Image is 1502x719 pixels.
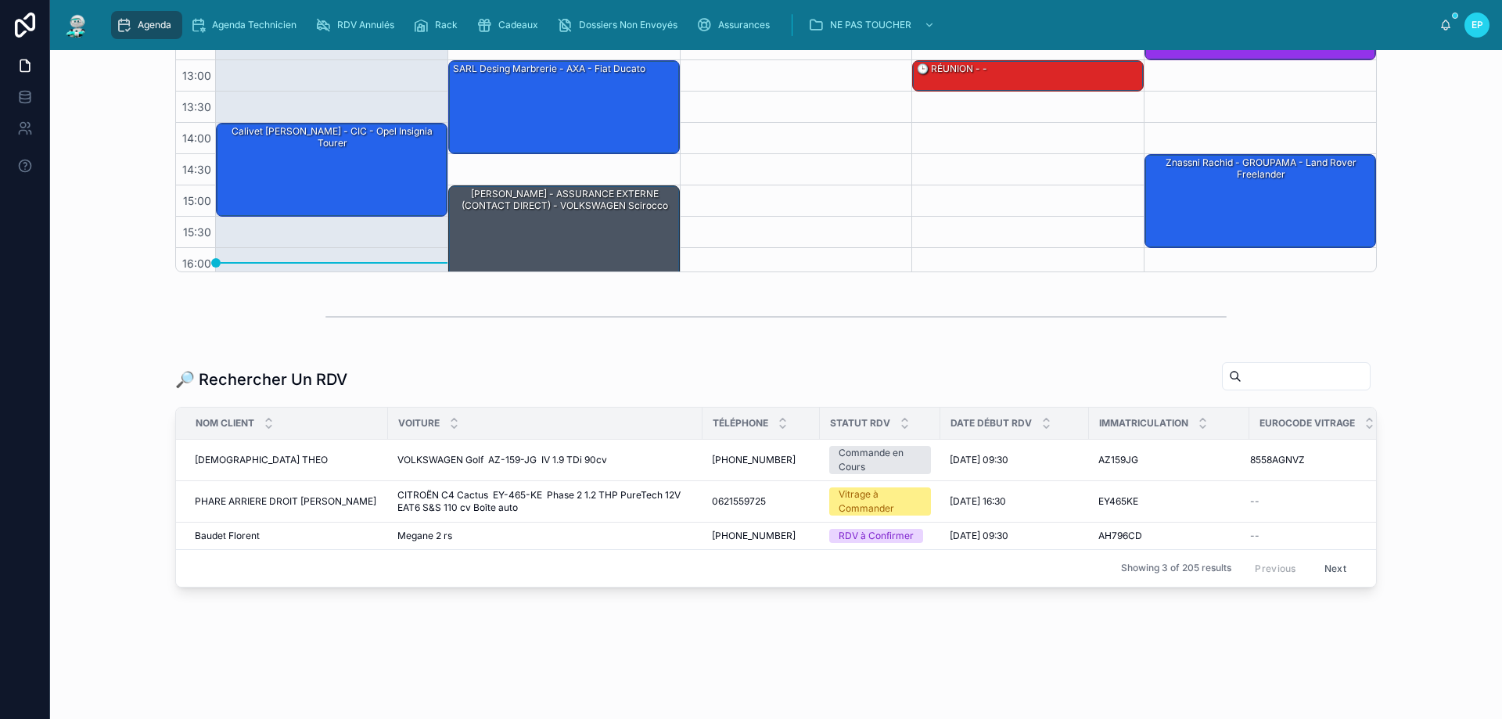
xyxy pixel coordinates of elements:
span: -- [1250,530,1259,542]
span: Showing 3 of 205 results [1121,562,1231,574]
a: NE PAS TOUCHER [803,11,943,39]
div: 🕒 RÉUNION - - [913,61,1143,91]
a: Megane 2 rs [397,530,693,542]
span: [DATE] 16:30 [950,495,1006,508]
a: AH796CD [1098,530,1240,542]
a: Agenda Technicien [185,11,307,39]
span: VOLKSWAGEN Golf AZ-159-JG IV 1.9 TDi 90cv [397,454,607,466]
span: Assurances [718,19,770,31]
a: Assurances [692,11,781,39]
div: Vitrage à Commander [839,487,922,516]
a: PHARE ARRIERE DROIT [PERSON_NAME] [195,495,379,508]
a: Vitrage à Commander [829,487,931,516]
span: 8558AGNVZ [1250,454,1305,466]
a: [DATE] 16:30 [950,495,1080,508]
span: AZ159JG [1098,454,1138,466]
a: RDV à Confirmer [829,529,931,543]
span: Date Début RDV [950,417,1032,430]
div: [PERSON_NAME] - ASSURANCE EXTERNE (CONTACT DIRECT) - VOLKSWAGEN Scirocco [449,186,679,279]
a: Rack [408,11,469,39]
a: 0621559725 [712,495,810,508]
img: App logo [63,13,91,38]
span: Cadeaux [498,19,538,31]
div: SARL Desing Marbrerie - AXA - Fiat ducato [451,62,647,76]
button: Next [1313,556,1357,581]
div: Calivet [PERSON_NAME] - CIC - opel insignia tourer [219,124,446,150]
span: AH796CD [1098,530,1142,542]
div: 🕒 RÉUNION - - [915,62,989,76]
span: Immatriculation [1099,417,1188,430]
a: Agenda [111,11,182,39]
span: [DATE] 09:30 [950,454,1008,466]
span: Téléphone [713,417,768,430]
span: 15:00 [179,194,215,207]
span: 12:30 [178,38,215,51]
a: RDV Annulés [311,11,405,39]
span: 16:00 [178,257,215,270]
span: NE PAS TOUCHER [830,19,911,31]
a: VOLKSWAGEN Golf AZ-159-JG IV 1.9 TDi 90cv [397,454,693,466]
a: [DEMOGRAPHIC_DATA] THEO [195,454,379,466]
a: Baudet Florent [195,530,379,542]
span: PHARE ARRIERE DROIT [PERSON_NAME] [195,495,376,508]
a: AZ159JG [1098,454,1240,466]
span: 13:30 [178,100,215,113]
a: Cadeaux [472,11,549,39]
span: [PHONE_NUMBER] [712,454,796,466]
span: 14:00 [178,131,215,145]
div: RDV à Confirmer [839,529,914,543]
a: -- [1250,495,1368,508]
div: scrollable content [103,8,1439,42]
span: Eurocode Vitrage [1259,417,1355,430]
div: [PERSON_NAME] - ASSURANCE EXTERNE (CONTACT DIRECT) - VOLKSWAGEN Scirocco [451,187,678,213]
h1: 🔎 Rechercher Un RDV [175,368,347,390]
a: 8558AGNVZ [1250,454,1368,466]
div: Calivet [PERSON_NAME] - CIC - opel insignia tourer [217,124,447,216]
span: Agenda [138,19,171,31]
div: Znassni Rachid - GROUPAMA - Land Rover freelander [1145,155,1375,247]
span: Megane 2 rs [397,530,452,542]
span: 15:30 [179,225,215,239]
a: -- [1250,530,1368,542]
a: Dossiers Non Envoyés [552,11,688,39]
a: [DATE] 09:30 [950,530,1080,542]
span: 13:00 [178,69,215,82]
span: [DEMOGRAPHIC_DATA] THEO [195,454,328,466]
span: 0621559725 [712,495,766,508]
span: Voiture [398,417,440,430]
a: EY465KE [1098,495,1240,508]
span: Agenda Technicien [212,19,296,31]
span: 14:30 [178,163,215,176]
span: Statut RDV [830,417,890,430]
span: RDV Annulés [337,19,394,31]
span: EP [1471,19,1483,31]
span: [DATE] 09:30 [950,530,1008,542]
span: EY465KE [1098,495,1138,508]
a: CITROËN C4 Cactus EY-465-KE Phase 2 1.2 THP PureTech 12V EAT6 S&S 110 cv Boîte auto [397,489,693,514]
a: [PHONE_NUMBER] [712,530,810,542]
a: [PHONE_NUMBER] [712,454,810,466]
div: SARL Desing Marbrerie - AXA - Fiat ducato [449,61,679,153]
div: Commande en Cours [839,446,922,474]
span: Rack [435,19,458,31]
span: -- [1250,495,1259,508]
a: [DATE] 09:30 [950,454,1080,466]
span: Dossiers Non Envoyés [579,19,677,31]
span: [PHONE_NUMBER] [712,530,796,542]
div: Znassni Rachid - GROUPAMA - Land Rover freelander [1148,156,1374,182]
span: Nom Client [196,417,254,430]
a: Commande en Cours [829,446,931,474]
span: Baudet Florent [195,530,260,542]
